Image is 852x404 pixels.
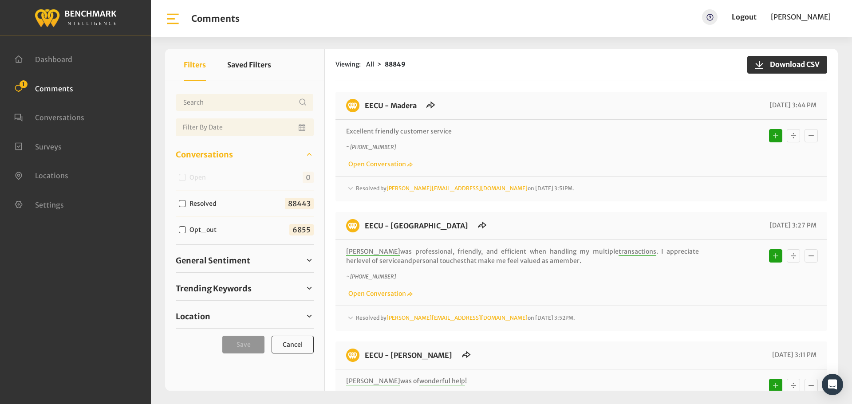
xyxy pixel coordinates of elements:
[176,255,250,267] span: General Sentiment
[179,200,186,207] input: Resolved
[771,9,831,25] a: [PERSON_NAME]
[346,349,359,362] img: benchmark
[359,349,458,362] h6: EECU - Selma Branch
[346,219,359,232] img: benchmark
[179,226,186,233] input: Opt_out
[176,282,252,294] span: Trending Keywords
[359,219,473,232] h6: EECU - Clovis Old Town
[346,290,413,298] a: Open Conversation
[365,351,452,360] a: EECU - [PERSON_NAME]
[346,127,699,136] p: Excellent friendly customer service
[767,221,816,229] span: [DATE] 3:27 PM
[770,351,816,359] span: [DATE] 3:11 PM
[176,94,314,111] input: Username
[366,60,374,68] span: All
[14,200,64,208] a: Settings
[346,247,699,266] p: was professional, friendly, and efficient when handling my multiple . I appreciate her and that m...
[14,112,84,121] a: Conversations
[35,142,62,151] span: Surveys
[14,83,73,92] a: Comments 1
[285,198,314,209] span: 88443
[412,257,464,265] span: personal touches
[35,55,72,64] span: Dashboard
[297,118,308,136] button: Open Calendar
[553,257,580,265] span: member
[184,49,206,81] button: Filters
[186,225,224,235] label: Opt_out
[359,99,422,112] h6: EECU - Madera
[176,148,314,161] a: Conversations
[335,60,361,69] span: Viewing:
[303,172,314,183] span: 0
[346,247,400,256] span: [PERSON_NAME]
[35,84,73,93] span: Comments
[346,144,396,150] i: ~ [PHONE_NUMBER]
[346,184,816,194] div: Resolved by[PERSON_NAME][EMAIL_ADDRESS][DOMAIN_NAME]on [DATE] 3:51PM.
[732,9,757,25] a: Logout
[619,247,656,256] span: transactions
[747,56,827,74] button: Download CSV
[346,273,396,280] i: ~ [PHONE_NUMBER]
[385,60,406,68] strong: 88849
[771,12,831,21] span: [PERSON_NAME]
[272,336,314,353] button: Cancel
[356,185,574,192] span: Resolved by on [DATE] 3:51PM.
[191,13,240,24] h1: Comments
[346,377,699,386] p: was of !
[732,12,757,21] a: Logout
[35,171,68,180] span: Locations
[176,282,314,295] a: Trending Keywords
[14,54,72,63] a: Dashboard
[387,314,528,321] a: [PERSON_NAME][EMAIL_ADDRESS][DOMAIN_NAME]
[186,199,224,208] label: Resolved
[227,49,271,81] button: Saved Filters
[765,59,820,70] span: Download CSV
[35,200,64,209] span: Settings
[419,377,465,385] span: wonderful help
[346,99,359,112] img: benchmark
[20,80,28,88] span: 1
[14,170,68,179] a: Locations
[356,257,401,265] span: level of service
[767,377,820,394] div: Basic example
[822,374,843,395] div: Open Intercom Messenger
[176,118,314,136] input: Date range input field
[176,149,233,161] span: Conversations
[289,224,314,235] span: 6855
[356,314,575,321] span: Resolved by on [DATE] 3:52PM.
[35,113,84,122] span: Conversations
[365,101,417,110] a: EECU - Madera
[176,310,314,323] a: Location
[34,7,117,28] img: benchmark
[176,310,210,322] span: Location
[365,221,468,230] a: EECU - [GEOGRAPHIC_DATA]
[14,141,62,150] a: Surveys
[767,247,820,265] div: Basic example
[346,160,413,168] a: Open Conversation
[346,313,816,324] div: Resolved by[PERSON_NAME][EMAIL_ADDRESS][DOMAIN_NAME]on [DATE] 3:52PM.
[176,254,314,267] a: General Sentiment
[767,127,820,145] div: Basic example
[767,101,816,109] span: [DATE] 3:44 PM
[387,185,528,192] a: [PERSON_NAME][EMAIL_ADDRESS][DOMAIN_NAME]
[346,377,400,385] span: [PERSON_NAME]
[165,11,181,27] img: bar
[186,173,213,182] label: Open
